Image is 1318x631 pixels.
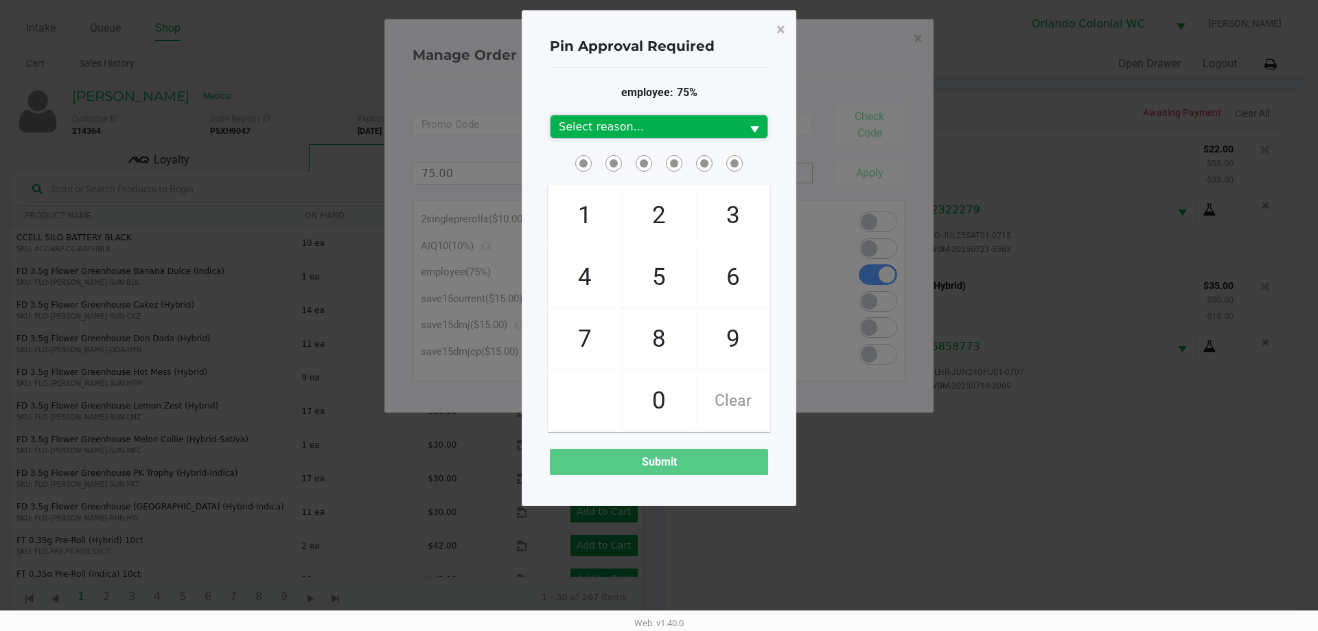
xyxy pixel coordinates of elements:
[621,84,697,101] span: employee:
[741,115,767,138] button: Select
[548,309,621,369] span: 7
[550,36,715,56] h4: Pin Approval Required
[623,247,695,308] span: 5
[673,86,697,99] span: 75%
[697,185,770,246] span: 3
[623,309,695,369] span: 8
[548,247,621,308] span: 4
[697,371,770,431] span: Clear
[697,247,770,308] span: 6
[623,185,695,246] span: 2
[776,20,785,39] span: ×
[697,309,770,369] span: 9
[634,618,684,628] span: Web: v1.40.0
[559,119,733,135] span: Select reason...
[548,185,621,246] span: 1
[623,371,695,431] span: 0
